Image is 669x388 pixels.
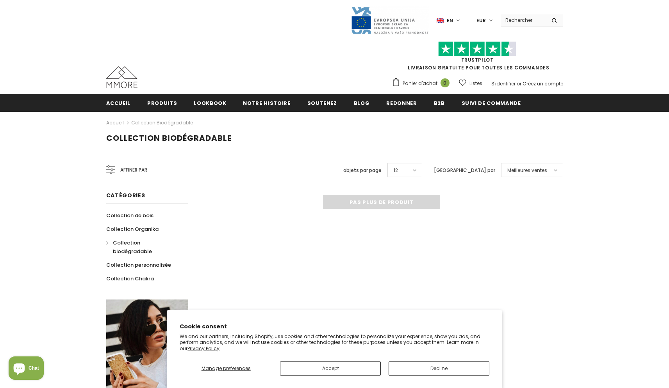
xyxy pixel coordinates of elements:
[194,94,226,112] a: Lookbook
[131,119,193,126] a: Collection biodégradable
[280,361,381,376] button: Accept
[459,76,482,90] a: Listes
[106,209,153,222] a: Collection de bois
[354,94,370,112] a: Blog
[147,94,177,112] a: Produits
[389,361,489,376] button: Decline
[243,99,290,107] span: Notre histoire
[113,239,152,255] span: Collection biodégradable
[351,6,429,35] img: Javni Razpis
[491,80,516,87] a: S'identifier
[438,41,516,57] img: Faites confiance aux étoiles pilotes
[507,167,547,174] span: Meilleures ventes
[394,167,398,174] span: 12
[386,99,417,107] span: Redonner
[462,99,521,107] span: Suivi de commande
[469,80,482,87] span: Listes
[106,275,154,282] span: Collection Chakra
[351,17,429,23] a: Javni Razpis
[437,17,444,24] img: i-lang-1.png
[441,78,450,87] span: 0
[243,94,290,112] a: Notre histoire
[501,14,546,26] input: Search Site
[106,258,171,272] a: Collection personnalisée
[106,222,159,236] a: Collection Organika
[194,99,226,107] span: Lookbook
[106,272,154,285] a: Collection Chakra
[434,167,495,174] label: [GEOGRAPHIC_DATA] par
[106,118,124,128] a: Accueil
[180,333,489,352] p: We and our partners, including Shopify, use cookies and other technologies to personalize your ex...
[106,261,171,269] span: Collection personnalisée
[187,345,219,352] a: Privacy Policy
[354,99,370,107] span: Blog
[180,361,272,376] button: Manage preferences
[202,365,251,372] span: Manage preferences
[106,236,180,258] a: Collection biodégradable
[343,167,382,174] label: objets par page
[386,94,417,112] a: Redonner
[307,94,337,112] a: soutenez
[462,94,521,112] a: Suivi de commande
[434,99,445,107] span: B2B
[120,166,147,174] span: Affiner par
[517,80,521,87] span: or
[106,99,131,107] span: Accueil
[6,356,46,382] inbox-online-store-chat: Shopify online store chat
[180,322,489,331] h2: Cookie consent
[106,191,145,199] span: Catégories
[476,17,486,25] span: EUR
[106,212,153,219] span: Collection de bois
[392,45,563,71] span: LIVRAISON GRATUITE POUR TOUTES LES COMMANDES
[106,225,159,233] span: Collection Organika
[392,78,453,89] a: Panier d'achat 0
[307,99,337,107] span: soutenez
[147,99,177,107] span: Produits
[461,57,494,63] a: TrustPilot
[106,133,232,144] span: Collection biodégradable
[106,66,137,88] img: Cas MMORE
[434,94,445,112] a: B2B
[106,94,131,112] a: Accueil
[523,80,563,87] a: Créez un compte
[403,80,437,87] span: Panier d'achat
[447,17,453,25] span: en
